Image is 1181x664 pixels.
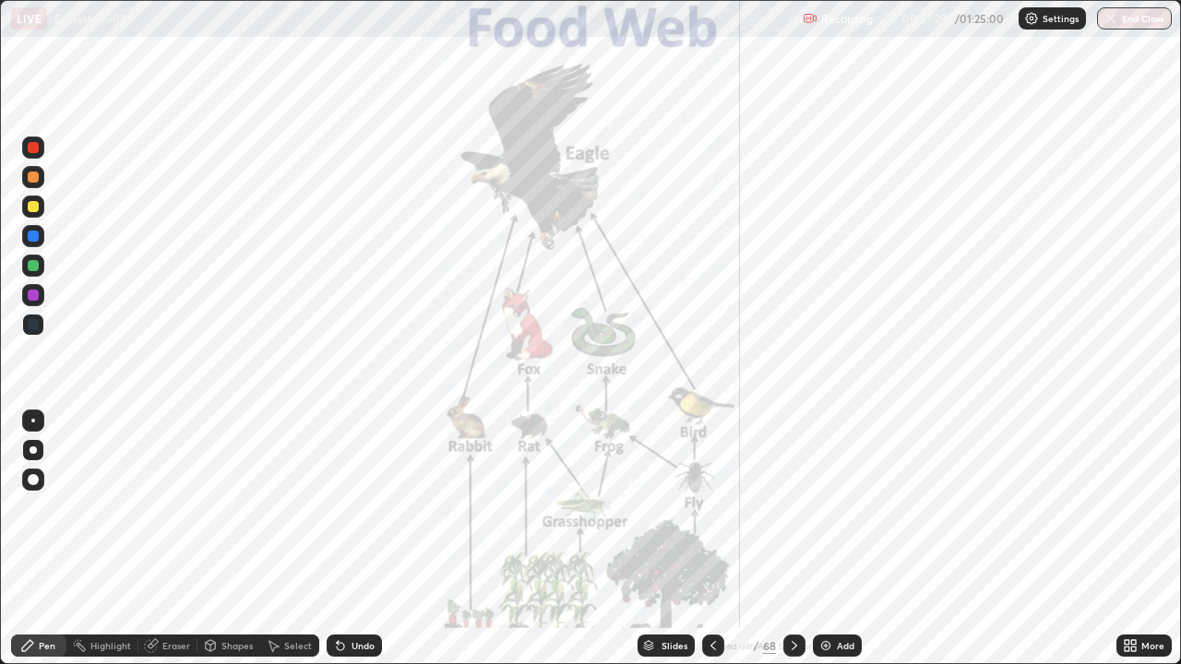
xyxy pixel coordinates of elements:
img: class-settings-icons [1024,11,1039,26]
img: recording.375f2c34.svg [803,11,817,26]
div: 68 [763,637,776,654]
div: 16 [732,640,750,651]
p: LIVE [17,11,42,26]
button: End Class [1097,7,1172,30]
div: Eraser [162,641,190,650]
div: / [754,640,759,651]
div: Pen [39,641,55,650]
div: Undo [352,641,375,650]
p: Ecosystem-02 [54,11,125,26]
p: Settings [1043,14,1079,23]
img: end-class-cross [1103,11,1118,26]
div: Highlight [90,641,131,650]
p: Recording [821,12,873,26]
img: add-slide-button [818,638,833,653]
div: Shapes [221,641,253,650]
div: Add [837,641,854,650]
div: Slides [662,641,687,650]
div: More [1141,641,1164,650]
div: Select [284,641,312,650]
